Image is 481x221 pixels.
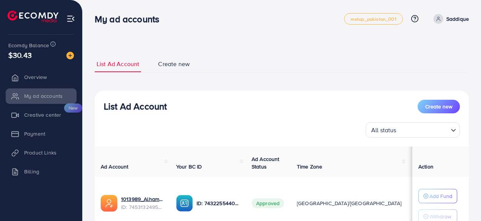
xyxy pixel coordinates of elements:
[104,101,167,112] h3: List Ad Account
[197,199,240,208] p: ID: 7432255440681041937
[101,163,129,170] span: Ad Account
[8,11,58,22] img: logo
[97,60,139,68] span: List Ad Account
[418,100,460,113] button: Create new
[399,123,448,136] input: Search for option
[429,212,451,221] p: Withdraw
[66,14,75,23] img: menu
[66,52,74,59] img: image
[418,189,457,203] button: Add Fund
[350,17,396,22] span: metap_pakistan_001
[252,198,284,208] span: Approved
[121,195,164,203] a: 1013989_Alhamdulillah_1735317642286
[252,155,280,170] span: Ad Account Status
[8,42,49,49] span: Ecomdy Balance
[370,125,398,136] span: All status
[297,199,402,207] span: [GEOGRAPHIC_DATA]/[GEOGRAPHIC_DATA]
[425,103,452,110] span: Create new
[446,14,469,23] p: Saddique
[430,14,469,24] a: Saddique
[158,60,190,68] span: Create new
[176,195,193,212] img: ic-ba-acc.ded83a64.svg
[95,14,165,25] h3: My ad accounts
[366,122,460,138] div: Search for option
[297,163,322,170] span: Time Zone
[176,163,202,170] span: Your BC ID
[121,203,164,211] span: ID: 7453132495568388113
[8,49,32,60] span: $30.43
[121,195,164,211] div: <span class='underline'>1013989_Alhamdulillah_1735317642286</span></br>7453132495568388113
[101,195,117,212] img: ic-ads-acc.e4c84228.svg
[429,192,452,201] p: Add Fund
[344,13,403,25] a: metap_pakistan_001
[418,163,433,170] span: Action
